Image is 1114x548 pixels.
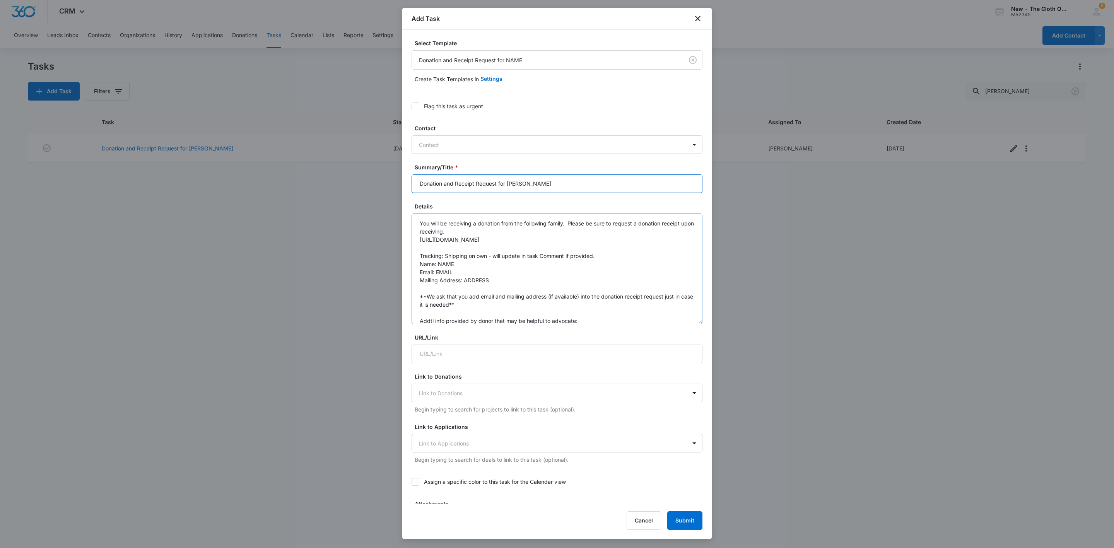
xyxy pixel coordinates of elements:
button: close [693,14,702,23]
textarea: You will be receiving a donation from the following family. Please be sure to request a donation ... [412,213,702,324]
label: Link to Donations [415,372,706,381]
button: Submit [667,511,702,530]
button: Clear [687,54,699,66]
button: Settings [480,70,502,88]
p: Create Task Templates in [415,75,479,83]
label: Link to Applications [415,423,706,431]
label: Select Template [415,39,706,47]
button: Cancel [627,511,661,530]
label: Attachments [415,500,706,508]
label: URL/Link [415,333,706,341]
label: Contact [415,124,706,132]
label: Details [415,202,706,210]
p: Begin typing to search for deals to link to this task (optional). [415,456,702,464]
input: Summary/Title [412,174,702,193]
h1: Add Task [412,14,440,23]
div: Flag this task as urgent [424,102,483,110]
p: Begin typing to search for projects to link to this task (optional). [415,405,702,413]
label: Summary/Title [415,163,706,171]
label: Assign a specific color to this task for the Calendar view [412,478,702,486]
input: URL/Link [412,345,702,363]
